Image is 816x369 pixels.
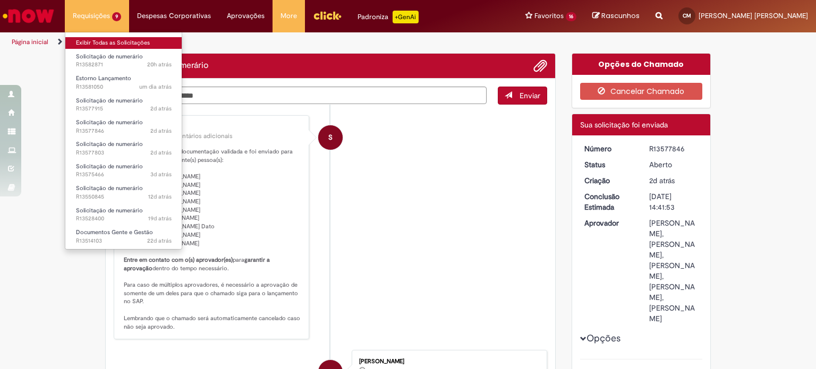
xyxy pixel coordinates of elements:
span: 2d atrás [150,105,172,113]
a: Aberto R13582871 : Solicitação de numerário [65,51,182,71]
span: Solicitação de numerário [76,140,143,148]
span: R13582871 [76,61,172,69]
a: Página inicial [12,38,48,46]
a: Aberto R13577846 : Solicitação de numerário [65,117,182,136]
a: Aberto R13577915 : Solicitação de numerário [65,95,182,115]
time: 29/09/2025 15:41:50 [150,127,172,135]
span: Solicitação de numerário [76,207,143,214]
span: Solicitação de numerário [76,118,143,126]
a: Aberto R13514103 : Documentos Gente e Gestão [65,227,182,246]
span: 2d atrás [150,149,172,157]
span: S [328,125,333,150]
time: 10/09/2025 11:06:41 [147,237,172,245]
span: Aprovações [227,11,265,21]
time: 29/09/2025 15:36:17 [150,149,172,157]
div: R13577846 [649,143,699,154]
time: 12/09/2025 15:53:39 [148,214,172,222]
dt: Conclusão Estimada [576,191,642,212]
div: [DATE] 14:41:53 [649,191,699,212]
b: Entre em contato com o(s) aprovador(es) [124,256,233,264]
span: Solicitação de numerário [76,162,143,170]
span: 2d atrás [150,127,172,135]
span: R13514103 [76,237,172,245]
span: 2d atrás [649,176,675,185]
div: Sistema [124,124,301,130]
textarea: Digite sua mensagem aqui... [114,87,487,105]
button: Enviar [498,87,547,105]
span: R13575466 [76,170,172,179]
span: Despesas Corporativas [137,11,211,21]
span: 20h atrás [147,61,172,68]
span: Solicitação de numerário [76,97,143,105]
time: 29/09/2025 15:41:49 [649,176,675,185]
a: Exibir Todas as Solicitações [65,37,182,49]
div: Opções do Chamado [572,54,711,75]
span: R13577915 [76,105,172,113]
div: System [318,125,343,150]
p: Seu chamado teve a documentação validada e foi enviado para aprovação da(s) seguinte(s) pessoa(s)... [124,148,301,331]
span: R13581050 [76,83,172,91]
p: +GenAi [393,11,419,23]
span: [PERSON_NAME] [PERSON_NAME] [699,11,808,20]
dt: Aprovador [576,218,642,228]
ul: Requisições [65,32,182,250]
span: 3d atrás [150,170,172,178]
button: Cancelar Chamado [580,83,703,100]
img: click_logo_yellow_360x200.png [313,7,342,23]
a: Rascunhos [592,11,640,21]
span: Enviar [520,91,540,100]
img: ServiceNow [1,5,56,27]
div: [PERSON_NAME], [PERSON_NAME], [PERSON_NAME], [PERSON_NAME], [PERSON_NAME] [649,218,699,324]
span: 12d atrás [148,193,172,201]
span: Solicitação de numerário [76,184,143,192]
time: 30/09/2025 16:34:19 [147,61,172,68]
div: 29/09/2025 15:41:49 [649,175,699,186]
span: Solicitação de numerário [76,53,143,61]
a: Aberto R13577803 : Solicitação de numerário [65,139,182,158]
span: um dia atrás [139,83,172,91]
span: Documentos Gente e Gestão [76,228,153,236]
div: Padroniza [358,11,419,23]
div: Aberto [649,159,699,170]
span: R13577846 [76,127,172,135]
span: Sua solicitação foi enviada [580,120,668,130]
span: R13528400 [76,214,172,223]
small: Comentários adicionais [165,132,233,141]
span: R13577803 [76,149,172,157]
span: Estorno Lançamento [76,74,131,82]
button: Adicionar anexos [533,59,547,73]
span: 16 [566,12,576,21]
span: 22d atrás [147,237,172,245]
span: 9 [112,12,121,21]
dt: Criação [576,175,642,186]
div: [PERSON_NAME] [359,358,536,365]
time: 29/09/2025 09:50:10 [150,170,172,178]
dt: Número [576,143,642,154]
b: garantir a aprovação [124,256,271,272]
a: Aberto R13528400 : Solicitação de numerário [65,205,182,225]
span: R13550845 [76,193,172,201]
a: Aberto R13575466 : Solicitação de numerário [65,161,182,181]
span: Rascunhos [601,11,640,21]
span: More [280,11,297,21]
span: CM [683,12,691,19]
span: Favoritos [534,11,564,21]
dt: Status [576,159,642,170]
ul: Trilhas de página [8,32,536,52]
time: 29/09/2025 15:50:33 [150,105,172,113]
a: Aberto R13550845 : Solicitação de numerário [65,183,182,202]
span: Requisições [73,11,110,21]
time: 19/09/2025 14:04:48 [148,193,172,201]
time: 30/09/2025 11:50:50 [139,83,172,91]
a: Aberto R13581050 : Estorno Lançamento [65,73,182,92]
span: 19d atrás [148,214,172,222]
